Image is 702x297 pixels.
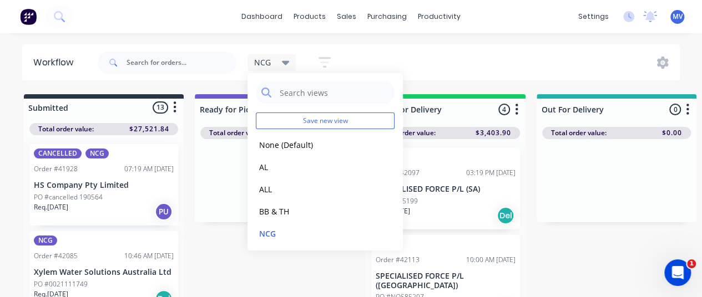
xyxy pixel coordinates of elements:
div: Order #42113 [376,255,420,265]
div: settings [573,8,614,25]
div: Del [497,207,514,224]
span: $3,403.90 [476,128,511,138]
span: Total order value: [380,128,436,138]
span: Total order value: [38,124,94,134]
iframe: Intercom live chat [664,259,691,286]
button: AL [256,161,374,173]
p: HS Company Pty Limited [34,181,174,190]
span: Total order value: [551,128,607,138]
span: Total order value: [209,128,265,138]
button: NCG [256,227,374,240]
div: 07:19 AM [DATE] [124,164,174,174]
button: BB & TH [256,205,374,218]
button: ALL [256,183,374,196]
div: CANCELLED [34,148,82,158]
p: PO #cancelled 190564 [34,192,103,202]
button: Save new view [256,112,395,129]
span: $27,521.84 [129,124,169,134]
span: 1 [687,259,696,268]
button: RA [256,249,374,262]
div: purchasing [362,8,412,25]
div: sales [331,8,362,25]
div: Workflow [33,56,79,69]
div: productivity [412,8,466,25]
input: Search for orders... [127,52,236,74]
p: Req. [DATE] [34,202,68,212]
span: $0.00 [662,128,682,138]
button: None (Default) [256,139,374,151]
span: NCG [254,57,271,68]
span: MV [673,12,683,22]
p: Xylem Water Solutions Australia Ltd [34,268,174,277]
img: Factory [20,8,37,25]
div: 10:46 AM [DATE] [124,251,174,261]
div: PU [155,203,173,221]
div: 03:19 PM [DATE] [466,168,516,178]
input: Search views [279,81,389,104]
a: dashboard [236,8,288,25]
p: PO #0021111749 [34,279,88,289]
div: NCGOrder #4209703:19 PM [DATE]SPECIALISED FORCE P/L (SA)PO #SS85199Req.[DATE]Del [371,148,520,229]
p: SPECIALISED FORCE P/L ([GEOGRAPHIC_DATA]) [376,272,516,290]
div: Order #42085 [34,251,78,261]
div: NCG [34,235,57,245]
div: 10:00 AM [DATE] [466,255,516,265]
div: Order #41928 [34,164,78,174]
div: products [288,8,331,25]
p: SPECIALISED FORCE P/L (SA) [376,185,516,194]
div: CANCELLEDNCGOrder #4192807:19 AM [DATE]HS Company Pty LimitedPO #cancelled 190564Req.[DATE]PU [29,144,178,226]
div: NCG [85,148,109,158]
